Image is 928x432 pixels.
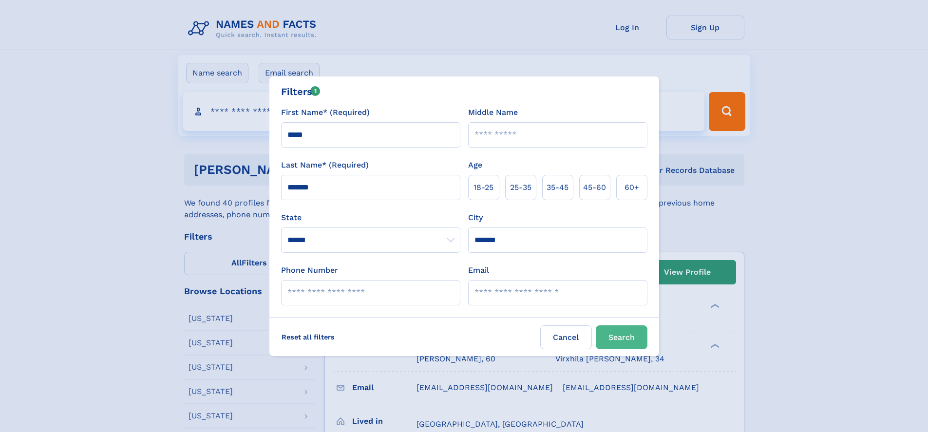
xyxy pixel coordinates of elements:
[275,325,341,349] label: Reset all filters
[510,182,531,193] span: 25‑35
[473,182,493,193] span: 18‑25
[596,325,647,349] button: Search
[281,84,321,99] div: Filters
[468,107,518,118] label: Middle Name
[468,159,482,171] label: Age
[540,325,592,349] label: Cancel
[281,107,370,118] label: First Name* (Required)
[281,264,338,276] label: Phone Number
[583,182,606,193] span: 45‑60
[468,212,483,224] label: City
[547,182,568,193] span: 35‑45
[468,264,489,276] label: Email
[281,159,369,171] label: Last Name* (Required)
[625,182,639,193] span: 60+
[281,212,460,224] label: State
